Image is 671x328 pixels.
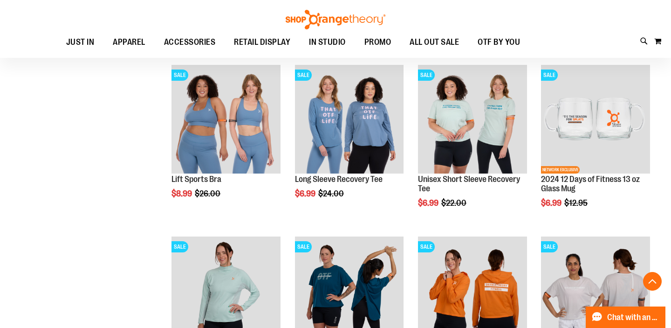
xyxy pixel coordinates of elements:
[171,65,281,175] a: Main of 2024 Covention Lift Sports BraSALE
[418,70,435,81] span: SALE
[295,189,317,198] span: $6.99
[418,198,440,208] span: $6.99
[418,174,520,193] a: Unisex Short Sleeve Recovery Tee
[290,60,409,223] div: product
[586,307,666,328] button: Chat with an Expert
[284,10,387,29] img: Shop Orangetheory
[541,198,563,208] span: $6.99
[418,65,527,175] a: Main of 2024 AUGUST Unisex Short Sleeve Recovery TeeSALE
[171,70,188,81] span: SALE
[541,70,558,81] span: SALE
[234,32,290,53] span: RETAIL DISPLAY
[171,65,281,174] img: Main of 2024 Covention Lift Sports Bra
[410,32,459,53] span: ALL OUT SALE
[171,241,188,252] span: SALE
[541,166,580,174] span: NETWORK EXCLUSIVE
[441,198,468,208] span: $22.00
[295,241,312,252] span: SALE
[195,189,222,198] span: $26.00
[171,174,221,184] a: Lift Sports Bra
[413,60,532,231] div: product
[295,70,312,81] span: SALE
[541,241,558,252] span: SALE
[478,32,520,53] span: OTF BY YOU
[295,65,404,175] a: Main of 2024 AUGUST Long Sleeve Recovery TeeSALE
[309,32,346,53] span: IN STUDIO
[171,189,193,198] span: $8.99
[541,174,640,193] a: 2024 12 Days of Fitness 13 oz Glass Mug
[643,272,662,291] button: Back To Top
[607,313,660,322] span: Chat with an Expert
[536,60,655,231] div: product
[364,32,391,53] span: PROMO
[164,32,216,53] span: ACCESSORIES
[318,189,345,198] span: $24.00
[541,65,650,175] a: Main image of 2024 12 Days of Fitness 13 oz Glass MugSALENETWORK EXCLUSIVE
[295,65,404,174] img: Main of 2024 AUGUST Long Sleeve Recovery Tee
[564,198,589,208] span: $12.95
[295,174,383,184] a: Long Sleeve Recovery Tee
[541,65,650,174] img: Main image of 2024 12 Days of Fitness 13 oz Glass Mug
[418,241,435,252] span: SALE
[66,32,95,53] span: JUST IN
[167,60,285,223] div: product
[418,65,527,174] img: Main of 2024 AUGUST Unisex Short Sleeve Recovery Tee
[113,32,145,53] span: APPAREL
